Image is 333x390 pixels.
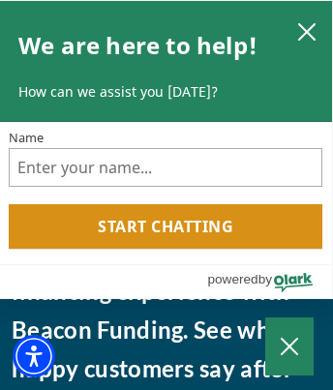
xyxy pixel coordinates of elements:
p: How can we assist you [DATE]? [18,82,313,102]
label: Name [9,132,322,144]
button: close chatbox [291,17,322,45]
div: Accessibility Menu [13,335,55,377]
h2: We are here to help! [18,20,257,71]
button: Start chatting [9,204,322,249]
span: by [258,267,272,291]
button: Close Chatbox [265,317,314,375]
span: powered [207,267,257,291]
a: Powered by Olark [207,265,332,298]
input: Name [9,148,322,187]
